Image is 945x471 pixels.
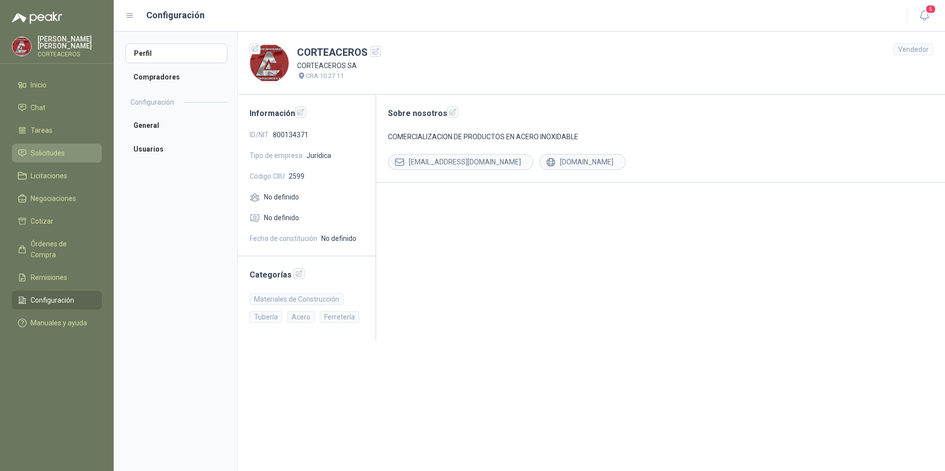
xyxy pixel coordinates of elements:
p: COMERCIALIZACION DE PRODUCTOS EN ACERO INOXIDABLE [388,131,933,142]
span: Configuración [31,295,74,306]
h2: Configuración [130,97,174,108]
a: Manuales y ayuda [12,314,102,332]
h2: Categorías [250,268,364,281]
p: [PERSON_NAME] [PERSON_NAME] [38,36,102,49]
div: [EMAIL_ADDRESS][DOMAIN_NAME] [388,154,533,170]
a: Cotizar [12,212,102,231]
span: Negociaciones [31,193,76,204]
a: Licitaciones [12,166,102,185]
p: CORTEACEROS [38,51,102,57]
button: 5 [915,7,933,25]
a: Usuarios [126,139,227,159]
span: Cotizar [31,216,53,227]
span: No definido [264,192,299,202]
span: No definido [321,233,356,244]
a: Órdenes de Compra [12,235,102,264]
div: Ferretería [320,311,359,323]
img: Company Logo [250,44,289,82]
h2: Información [250,107,364,119]
span: Remisiones [31,272,67,283]
h1: CORTEACEROS [297,45,381,60]
span: Chat [31,102,45,113]
a: Tareas [12,121,102,140]
span: Tipo de empresa [250,150,302,161]
span: Solicitudes [31,148,65,158]
a: Remisiones [12,268,102,287]
p: CORTEACEROS SA [297,60,381,71]
div: Tubería [250,311,282,323]
span: Código CIIU [250,171,285,182]
h1: Configuración [146,8,205,22]
span: Inicio [31,79,46,90]
img: Logo peakr [12,12,62,24]
div: [DOMAIN_NAME] [539,154,626,170]
a: General [126,116,227,135]
span: ID/NIT [250,129,269,140]
div: Vendedor [894,43,933,55]
span: Manuales y ayuda [31,317,87,328]
span: Tareas [31,125,52,136]
span: Jurídica [306,150,331,161]
a: Compradores [126,67,227,87]
a: Perfil [126,43,227,63]
span: Fecha de constitución [250,233,317,244]
a: Negociaciones [12,189,102,208]
a: Chat [12,98,102,117]
span: No definido [264,212,299,223]
h2: Sobre nosotros [388,107,933,119]
a: Inicio [12,76,102,94]
p: CRA 10 27 11 [306,71,344,81]
span: 5 [925,4,936,14]
span: Licitaciones [31,170,67,181]
span: Órdenes de Compra [31,238,92,260]
a: Solicitudes [12,144,102,162]
div: Acero [287,311,315,323]
span: 2599 [289,171,304,182]
span: 800134371 [273,129,308,140]
img: Company Logo [12,37,31,56]
div: Materiales de Construcción [250,293,344,305]
a: Configuración [12,291,102,310]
